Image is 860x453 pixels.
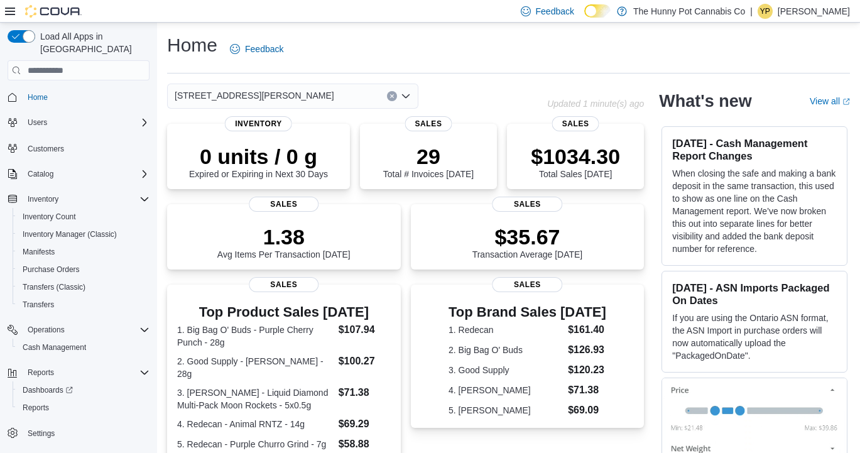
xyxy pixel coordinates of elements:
[13,339,155,356] button: Cash Management
[3,165,155,183] button: Catalog
[672,167,837,255] p: When closing the safe and making a bank deposit in the same transaction, this used to show as one...
[13,208,155,226] button: Inventory Count
[18,227,150,242] span: Inventory Manager (Classic)
[758,4,773,19] div: Yomatie Persaud
[249,277,318,292] span: Sales
[449,384,563,396] dt: 4. [PERSON_NAME]
[18,297,59,312] a: Transfers
[568,342,606,357] dd: $126.93
[13,261,155,278] button: Purchase Orders
[23,403,49,413] span: Reports
[23,426,60,441] a: Settings
[18,280,90,295] a: Transfers (Classic)
[672,281,837,307] h3: [DATE] - ASN Imports Packaged On Dates
[23,322,150,337] span: Operations
[18,383,78,398] a: Dashboards
[23,115,52,130] button: Users
[245,43,283,55] span: Feedback
[177,324,334,349] dt: 1. Big Bag O' Buds - Purple Cherry Punch - 28g
[387,91,397,101] button: Clear input
[18,400,54,415] a: Reports
[18,262,150,277] span: Purchase Orders
[177,305,391,320] h3: Top Product Sales [DATE]
[401,91,411,101] button: Open list of options
[18,340,91,355] a: Cash Management
[339,437,391,452] dd: $58.88
[249,197,318,212] span: Sales
[23,140,150,156] span: Customers
[177,418,334,430] dt: 4. Redecan - Animal RNTZ - 14g
[18,340,150,355] span: Cash Management
[3,139,155,157] button: Customers
[217,224,351,259] div: Avg Items Per Transaction [DATE]
[18,244,150,259] span: Manifests
[493,277,562,292] span: Sales
[449,404,563,417] dt: 5. [PERSON_NAME]
[23,265,80,275] span: Purchase Orders
[472,224,583,249] p: $35.67
[189,144,328,169] p: 0 units / 0 g
[383,144,474,169] p: 29
[23,282,85,292] span: Transfers (Classic)
[339,417,391,432] dd: $69.29
[177,355,334,380] dt: 2. Good Supply - [PERSON_NAME] - 28g
[472,224,583,259] div: Transaction Average [DATE]
[177,438,334,450] dt: 5. Redecan - Purple Churro Grind - 7g
[23,212,76,222] span: Inventory Count
[23,322,70,337] button: Operations
[3,321,155,339] button: Operations
[28,428,55,439] span: Settings
[175,88,334,103] span: [STREET_ADDRESS][PERSON_NAME]
[3,114,155,131] button: Users
[18,383,150,398] span: Dashboards
[28,169,53,179] span: Catalog
[3,190,155,208] button: Inventory
[449,305,606,320] h3: Top Brand Sales [DATE]
[23,90,53,105] a: Home
[568,403,606,418] dd: $69.09
[217,224,351,249] p: 1.38
[23,300,54,310] span: Transfers
[13,226,155,243] button: Inventory Manager (Classic)
[189,144,328,179] div: Expired or Expiring in Next 30 Days
[23,89,150,105] span: Home
[659,91,751,111] h2: What's new
[28,325,65,335] span: Operations
[23,385,73,395] span: Dashboards
[842,98,850,106] svg: External link
[225,36,288,62] a: Feedback
[23,425,150,441] span: Settings
[760,4,770,19] span: YP
[28,144,64,154] span: Customers
[167,33,217,58] h1: Home
[23,365,59,380] button: Reports
[449,344,563,356] dt: 2. Big Bag O' Buds
[23,342,86,352] span: Cash Management
[547,99,644,109] p: Updated 1 minute(s) ago
[339,354,391,369] dd: $100.27
[672,312,837,362] p: If you are using the Ontario ASN format, the ASN Import in purchase orders will now automatically...
[18,209,150,224] span: Inventory Count
[13,278,155,296] button: Transfers (Classic)
[18,209,81,224] a: Inventory Count
[568,383,606,398] dd: $71.38
[18,297,150,312] span: Transfers
[13,381,155,399] a: Dashboards
[552,116,599,131] span: Sales
[339,385,391,400] dd: $71.38
[672,137,837,162] h3: [DATE] - Cash Management Report Changes
[23,166,150,182] span: Catalog
[3,88,155,106] button: Home
[18,280,150,295] span: Transfers (Classic)
[405,116,452,131] span: Sales
[449,364,563,376] dt: 3. Good Supply
[25,5,82,18] img: Cova
[568,363,606,378] dd: $120.23
[18,244,60,259] a: Manifests
[23,141,69,156] a: Customers
[18,227,122,242] a: Inventory Manager (Classic)
[28,194,58,204] span: Inventory
[449,324,563,336] dt: 1. Redecan
[13,399,155,417] button: Reports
